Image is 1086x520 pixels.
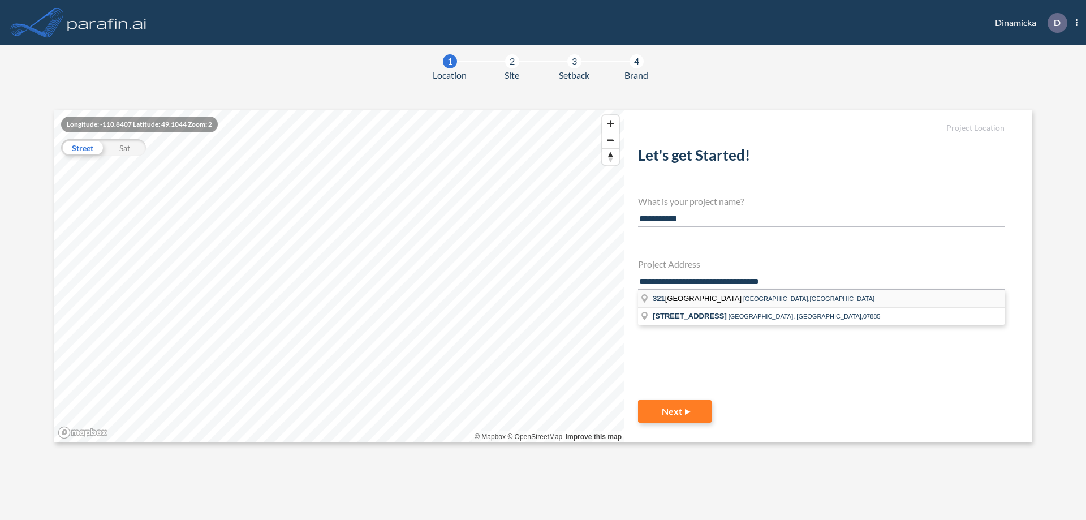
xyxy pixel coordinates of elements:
span: Reset bearing to north [602,149,619,165]
span: Site [505,68,519,82]
div: 4 [630,54,644,68]
img: logo [65,11,149,34]
h4: Project Address [638,259,1005,269]
button: Reset bearing to north [602,148,619,165]
div: Longitude: -110.8407 Latitude: 49.1044 Zoom: 2 [61,117,218,132]
p: D [1054,18,1061,28]
div: 1 [443,54,457,68]
a: OpenStreetMap [507,433,562,441]
a: Improve this map [566,433,622,441]
div: 3 [567,54,581,68]
span: [GEOGRAPHIC_DATA] [653,294,743,303]
span: Setback [559,68,589,82]
button: Zoom in [602,115,619,132]
div: Sat [104,139,146,156]
h5: Project Location [638,123,1005,133]
button: Zoom out [602,132,619,148]
span: Location [433,68,467,82]
button: Next [638,400,712,423]
canvas: Map [54,110,624,442]
a: Mapbox homepage [58,426,107,439]
div: 2 [505,54,519,68]
a: Mapbox [475,433,506,441]
span: [STREET_ADDRESS] [653,312,727,320]
span: [GEOGRAPHIC_DATA],[GEOGRAPHIC_DATA] [743,295,874,302]
div: Dinamicka [978,13,1078,33]
div: Street [61,139,104,156]
h2: Let's get Started! [638,147,1005,169]
span: [GEOGRAPHIC_DATA], [GEOGRAPHIC_DATA],07885 [729,313,881,320]
span: 321 [653,294,665,303]
span: Brand [624,68,648,82]
h4: What is your project name? [638,196,1005,207]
